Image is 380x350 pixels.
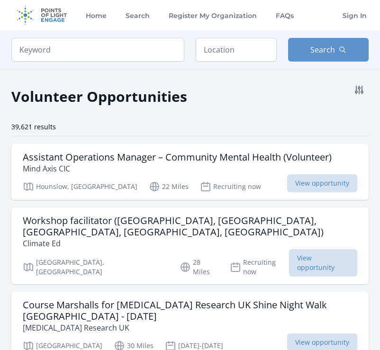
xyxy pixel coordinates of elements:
h3: Course Marshalls for [MEDICAL_DATA] Research UK Shine Night Walk [GEOGRAPHIC_DATA] - [DATE] [23,299,357,322]
h3: Workshop facilitator ([GEOGRAPHIC_DATA], [GEOGRAPHIC_DATA], [GEOGRAPHIC_DATA], [GEOGRAPHIC_DATA],... [23,215,357,238]
button: Search [288,38,369,62]
input: Keyword [11,38,184,62]
p: 22 Miles [149,181,189,192]
p: Recruiting now [200,181,261,192]
span: View opportunity [287,174,357,192]
span: View opportunity [289,249,357,277]
p: Climate Ed [23,238,357,249]
p: [GEOGRAPHIC_DATA], [GEOGRAPHIC_DATA] [23,258,168,277]
p: [MEDICAL_DATA] Research UK [23,322,357,333]
p: 28 Miles [180,258,218,277]
input: Location [196,38,277,62]
p: Hounslow, [GEOGRAPHIC_DATA] [23,181,137,192]
span: Search [310,44,335,55]
h3: Assistant Operations Manager – Community Mental Health (Volunteer) [23,152,332,163]
p: Mind Axis CIC [23,163,332,174]
h2: Volunteer Opportunities [11,86,187,107]
a: Workshop facilitator ([GEOGRAPHIC_DATA], [GEOGRAPHIC_DATA], [GEOGRAPHIC_DATA], [GEOGRAPHIC_DATA],... [11,207,369,284]
a: Assistant Operations Manager – Community Mental Health (Volunteer) Mind Axis CIC Hounslow, [GEOGR... [11,144,369,200]
span: 39,621 results [11,122,56,131]
p: Recruiting now [230,258,289,277]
